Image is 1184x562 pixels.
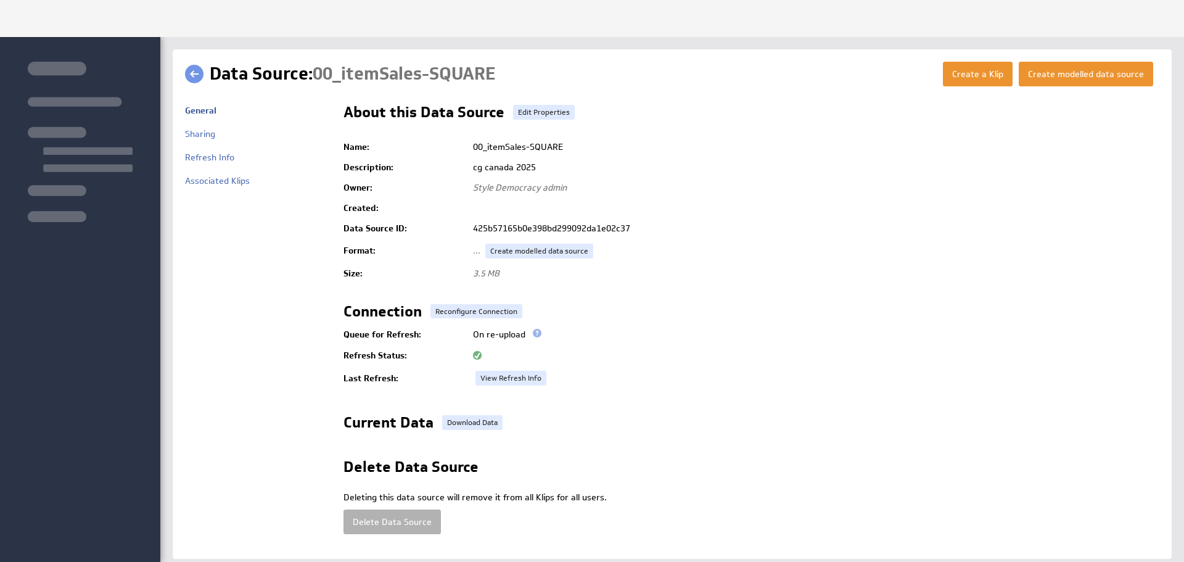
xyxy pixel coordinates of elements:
td: Size: [343,263,467,284]
td: Owner: [343,178,467,198]
td: Last Refresh: [343,366,467,391]
span: 3.5 MB [473,268,499,279]
h2: Delete Data Source [343,460,479,479]
td: Data Source ID: [343,218,467,239]
td: 425b57165b0e398bd299092da1e02c37 [467,218,1159,239]
p: Deleting this data source will remove it from all Klips for all users. [343,492,1159,504]
a: Associated Klips [185,175,250,186]
span: On re-upload [473,329,525,340]
td: Format: [343,239,467,263]
span: 00_itemSales-SQUARE [313,62,496,85]
button: Reconfigure Connection [430,304,522,318]
a: Download Data [442,415,503,430]
h2: About this Data Source [343,105,504,125]
td: 00_itemSales-SQUARE [467,137,1159,157]
a: Refresh Info [185,152,234,163]
td: Refresh Status: [343,345,467,366]
a: Sharing [185,128,215,139]
h1: Data Source: [210,62,496,86]
a: General [185,105,216,116]
td: Queue for Refresh: [343,323,467,345]
img: skeleton-sidenav.svg [28,62,133,222]
a: Create modelled data source [485,244,593,258]
td: Created: [343,198,467,218]
span: Style Democracy admin [473,182,567,193]
button: Delete Data Source [343,510,441,534]
span: ... [473,245,480,256]
a: Edit Properties [513,105,575,120]
h2: Current Data [343,415,434,435]
td: cg canada 2025 [467,157,1159,178]
button: Create a Klip [943,62,1013,86]
td: Name: [343,137,467,157]
a: View Refresh Info [475,371,546,386]
button: Create modelled data source [1019,62,1153,86]
td: Description: [343,157,467,178]
h2: Connection [343,304,422,324]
